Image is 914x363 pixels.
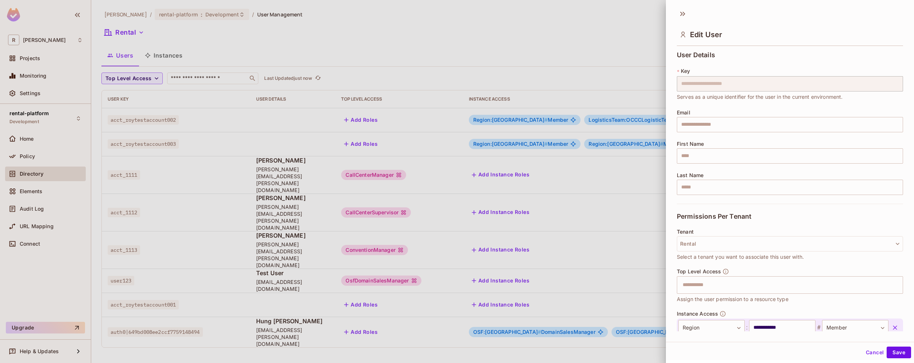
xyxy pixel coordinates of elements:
[677,253,804,261] span: Select a tenant you want to associate this user with.
[677,213,751,220] span: Permissions Per Tenant
[681,68,690,74] span: Key
[677,269,721,274] span: Top Level Access
[815,323,822,332] span: #
[677,229,694,235] span: Tenant
[677,295,788,303] span: Assign the user permission to a resource type
[899,284,900,285] button: Open
[690,30,722,39] span: Edit User
[677,93,843,101] span: Serves as a unique identifier for the user in the current environment.
[677,236,903,251] button: Rental
[678,320,745,335] div: Region
[677,172,703,178] span: Last Name
[863,347,887,358] button: Cancel
[822,320,888,335] div: Member
[887,347,911,358] button: Save
[677,311,718,317] span: Instance Access
[745,323,749,332] span: :
[677,141,704,147] span: First Name
[677,51,715,59] span: User Details
[677,110,690,116] span: Email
